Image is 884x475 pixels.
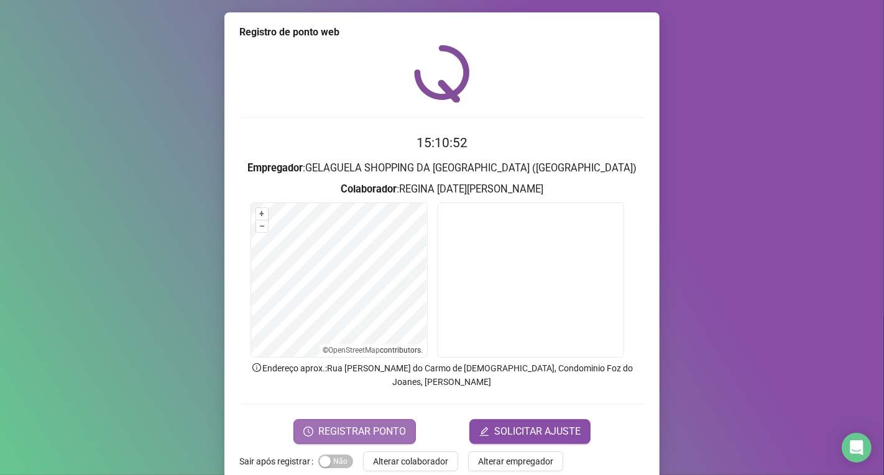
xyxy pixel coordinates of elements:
p: Endereço aprox. : Rua [PERSON_NAME] do Carmo de [DEMOGRAPHIC_DATA], Condominio Foz do Joanes, [PE... [239,361,645,389]
div: Registro de ponto web [239,25,645,40]
button: + [256,208,268,220]
button: – [256,220,268,232]
button: Alterar empregador [468,451,563,471]
span: info-circle [251,362,262,373]
span: SOLICITAR AJUSTE [494,424,581,439]
li: © contributors. [323,346,423,355]
button: editSOLICITAR AJUSTE [469,419,591,444]
div: Open Intercom Messenger [842,433,872,463]
button: Alterar colaborador [363,451,458,471]
span: Alterar colaborador [373,455,448,468]
img: QRPoint [414,45,470,102]
a: OpenStreetMap [329,346,380,355]
span: Alterar empregador [478,455,553,468]
label: Sair após registrar [239,451,318,471]
span: clock-circle [303,427,313,437]
time: 15:10:52 [417,135,467,150]
strong: Empregador [247,162,303,174]
h3: : REGINA [DATE][PERSON_NAME] [239,181,645,197]
span: REGISTRAR PONTO [318,424,406,439]
button: REGISTRAR PONTO [293,419,416,444]
h3: : GELAGUELA SHOPPING DA [GEOGRAPHIC_DATA] ([GEOGRAPHIC_DATA]) [239,160,645,176]
span: edit [479,427,489,437]
strong: Colaborador [341,183,397,195]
